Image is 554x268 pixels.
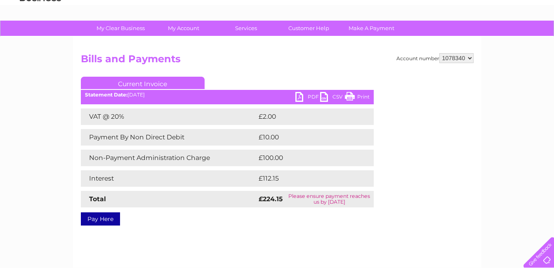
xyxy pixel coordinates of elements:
[396,53,474,63] div: Account number
[257,170,357,187] td: £112.15
[257,129,357,146] td: £10.00
[259,195,283,203] strong: £224.15
[19,21,61,47] img: logo.png
[345,92,370,104] a: Print
[337,21,405,36] a: Make A Payment
[89,195,106,203] strong: Total
[83,5,472,40] div: Clear Business is a trading name of Verastar Limited (registered in [GEOGRAPHIC_DATA] No. 3667643...
[295,92,320,104] a: PDF
[429,35,448,41] a: Energy
[81,129,257,146] td: Payment By Non Direct Debit
[87,21,155,36] a: My Clear Business
[85,92,127,98] b: Statement Date:
[81,108,257,125] td: VAT @ 20%
[275,21,343,36] a: Customer Help
[257,150,359,166] td: £100.00
[527,35,546,41] a: Log out
[285,191,373,207] td: Please ensure payment reaches us by [DATE]
[81,92,374,98] div: [DATE]
[453,35,477,41] a: Telecoms
[81,212,120,226] a: Pay Here
[257,108,355,125] td: £2.00
[149,21,217,36] a: My Account
[482,35,494,41] a: Blog
[212,21,280,36] a: Services
[81,150,257,166] td: Non-Payment Administration Charge
[398,4,455,14] a: 0333 014 3131
[320,92,345,104] a: CSV
[81,170,257,187] td: Interest
[409,35,424,41] a: Water
[81,77,205,89] a: Current Invoice
[81,53,474,69] h2: Bills and Payments
[499,35,519,41] a: Contact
